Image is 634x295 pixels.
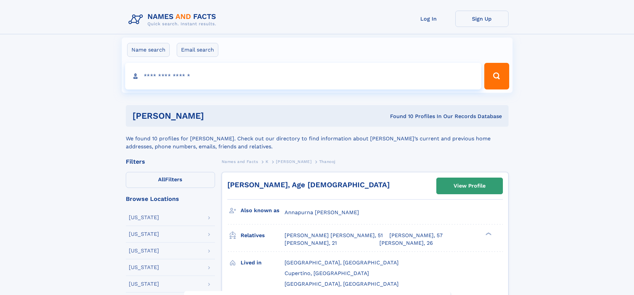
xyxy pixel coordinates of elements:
[126,159,215,165] div: Filters
[285,232,383,239] a: [PERSON_NAME] [PERSON_NAME], 51
[241,230,285,241] h3: Relatives
[285,259,399,266] span: [GEOGRAPHIC_DATA], [GEOGRAPHIC_DATA]
[484,232,492,236] div: ❯
[285,209,359,216] span: Annapurna [PERSON_NAME]
[227,181,390,189] a: [PERSON_NAME], Age [DEMOGRAPHIC_DATA]
[484,63,509,89] button: Search Button
[126,11,222,29] img: Logo Names and Facts
[402,11,455,27] a: Log In
[177,43,218,57] label: Email search
[297,113,502,120] div: Found 10 Profiles In Our Records Database
[455,11,509,27] a: Sign Up
[266,159,269,164] span: K
[126,196,215,202] div: Browse Locations
[285,239,337,247] a: [PERSON_NAME], 21
[241,205,285,216] h3: Also known as
[285,281,399,287] span: [GEOGRAPHIC_DATA], [GEOGRAPHIC_DATA]
[132,112,297,120] h1: [PERSON_NAME]
[379,239,433,247] a: [PERSON_NAME], 26
[129,265,159,270] div: [US_STATE]
[126,172,215,188] label: Filters
[266,157,269,166] a: K
[241,257,285,268] h3: Lived in
[222,157,258,166] a: Names and Facts
[129,215,159,220] div: [US_STATE]
[127,43,170,57] label: Name search
[437,178,503,194] a: View Profile
[158,176,165,183] span: All
[319,159,335,164] span: Thanooj
[389,232,443,239] a: [PERSON_NAME], 57
[454,178,486,194] div: View Profile
[276,157,312,166] a: [PERSON_NAME]
[285,270,369,276] span: Cupertino, [GEOGRAPHIC_DATA]
[129,231,159,237] div: [US_STATE]
[129,248,159,253] div: [US_STATE]
[125,63,482,89] input: search input
[129,281,159,287] div: [US_STATE]
[126,127,509,151] div: We found 10 profiles for [PERSON_NAME]. Check out our directory to find information about [PERSON...
[276,159,312,164] span: [PERSON_NAME]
